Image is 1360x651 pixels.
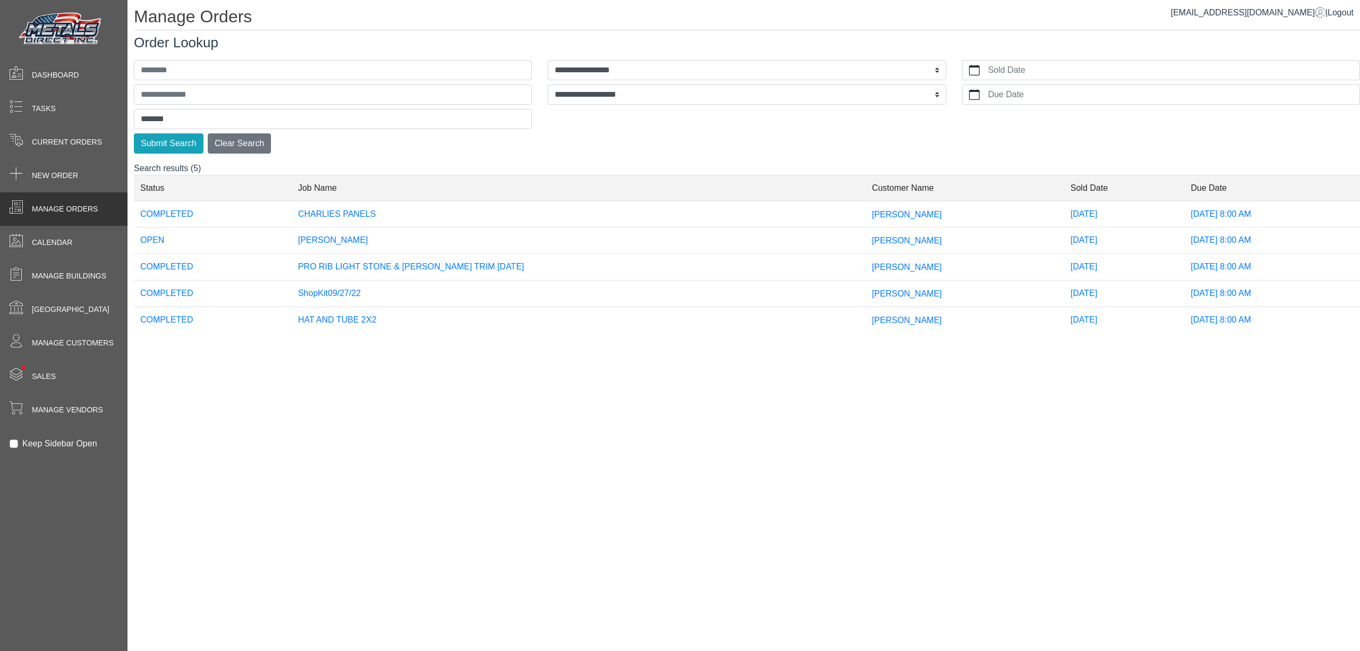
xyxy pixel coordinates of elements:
td: [DATE] 8:00 AM [1185,254,1360,281]
div: | [1171,6,1354,19]
span: [PERSON_NAME] [872,236,942,245]
span: Sales [32,371,56,382]
td: COMPLETED [134,254,292,281]
td: Status [134,175,292,201]
h1: Manage Orders [134,6,1360,30]
span: Tasks [32,103,56,114]
span: [GEOGRAPHIC_DATA] [32,304,109,315]
a: [EMAIL_ADDRESS][DOMAIN_NAME] [1171,8,1325,17]
td: ShopKit09/27/22 [292,280,865,307]
td: OPEN [134,227,292,254]
td: Sold Date [1064,175,1185,201]
td: PRO RIB LIGHT STONE & [PERSON_NAME] TRIM [DATE] [292,254,865,281]
span: [PERSON_NAME] [872,315,942,324]
button: calendar [963,85,986,104]
td: [DATE] [1064,280,1185,307]
td: HAT AND TUBE 2X2 [292,307,865,333]
td: COMPLETED [134,307,292,333]
td: COMPLETED [134,280,292,307]
td: Customer Name [865,175,1064,201]
span: Current Orders [32,137,102,148]
span: Dashboard [32,70,79,81]
td: [DATE] 8:00 AM [1185,307,1360,333]
span: • [10,350,37,385]
span: Manage Customers [32,337,114,349]
span: [PERSON_NAME] [872,263,942,272]
button: calendar [963,61,986,80]
button: Clear Search [208,133,271,154]
img: Metals Direct Inc Logo [16,10,106,49]
label: Due Date [986,85,1359,104]
span: [PERSON_NAME] [872,289,942,298]
div: Search results (5) [134,162,1360,342]
td: [DATE] [1064,227,1185,254]
td: [PERSON_NAME] [292,227,865,254]
td: CHARLIES PANELS [292,201,865,227]
td: [DATE] 8:00 AM [1185,201,1360,227]
td: [DATE] [1064,254,1185,281]
td: [DATE] [1064,201,1185,227]
td: COMPLETED [134,201,292,227]
span: Manage Orders [32,204,98,215]
label: Sold Date [986,61,1359,80]
h3: Order Lookup [134,35,1360,51]
span: Logout [1328,8,1354,17]
label: Keep Sidebar Open [22,437,97,450]
span: Calendar [32,237,72,248]
td: Job Name [292,175,865,201]
span: [PERSON_NAME] [872,209,942,218]
td: Due Date [1185,175,1360,201]
span: Manage Vendors [32,404,103,416]
button: Submit Search [134,133,203,154]
svg: calendar [969,65,980,75]
td: [DATE] 8:00 AM [1185,280,1360,307]
span: Manage Buildings [32,270,106,282]
td: [DATE] 8:00 AM [1185,227,1360,254]
span: New Order [32,170,78,181]
svg: calendar [969,89,980,100]
td: [DATE] [1064,307,1185,333]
